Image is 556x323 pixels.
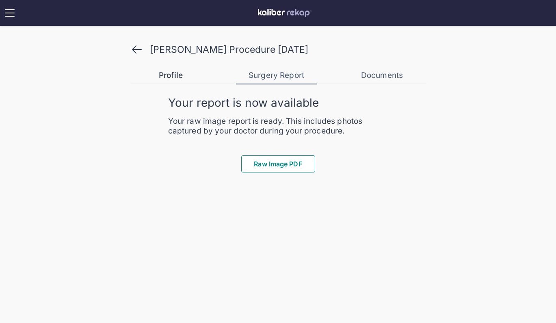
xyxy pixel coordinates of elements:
div: Documents [342,71,423,80]
div: Your report is now available [168,95,388,116]
div: [PERSON_NAME] Procedure [DATE] [150,44,308,55]
div: Profile [130,71,212,80]
span: Raw Image PDF [254,160,302,168]
button: Surgery Report [236,67,317,84]
button: Raw Image PDF [241,155,315,172]
button: Documents [342,67,423,84]
img: kaliber labs logo [258,9,312,17]
div: Your raw image report is ready. This includes photos captured by your doctor during your procedure. [168,116,388,136]
img: open menu icon [3,6,16,19]
button: Profile [130,67,212,84]
div: Surgery Report [236,71,317,80]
